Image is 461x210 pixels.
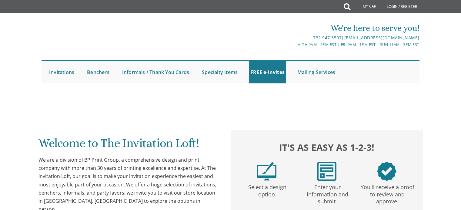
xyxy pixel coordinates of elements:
[237,141,417,154] h2: It's as easy as 1-2-3!
[296,61,337,83] a: Mailing Services
[168,22,419,34] div: We're here to serve you!
[38,137,219,154] h1: Welcome to The Invitation Loft!
[239,181,296,198] p: Select a design option.
[359,181,416,205] p: You'll receive a proof to review and approve.
[344,35,419,40] a: [EMAIL_ADDRESS][DOMAIN_NAME]
[168,34,419,41] div: |
[377,162,396,181] img: step3.png
[249,61,286,83] a: FREE e-Invites
[257,162,276,181] img: step1.png
[200,61,239,83] a: Specialty Items
[350,1,382,13] a: My Cart
[313,35,342,40] a: 732.947.3597
[48,61,76,83] a: Invitations
[121,61,191,83] a: Informals / Thank You Cards
[168,41,419,48] div: M-Th 9am - 5pm EST | Fri 9am - 1pm EST | Sun 11am - 3pm EST
[85,61,111,83] a: Benchers
[317,162,336,181] img: step2.png
[299,181,356,205] p: Enter your information and submit.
